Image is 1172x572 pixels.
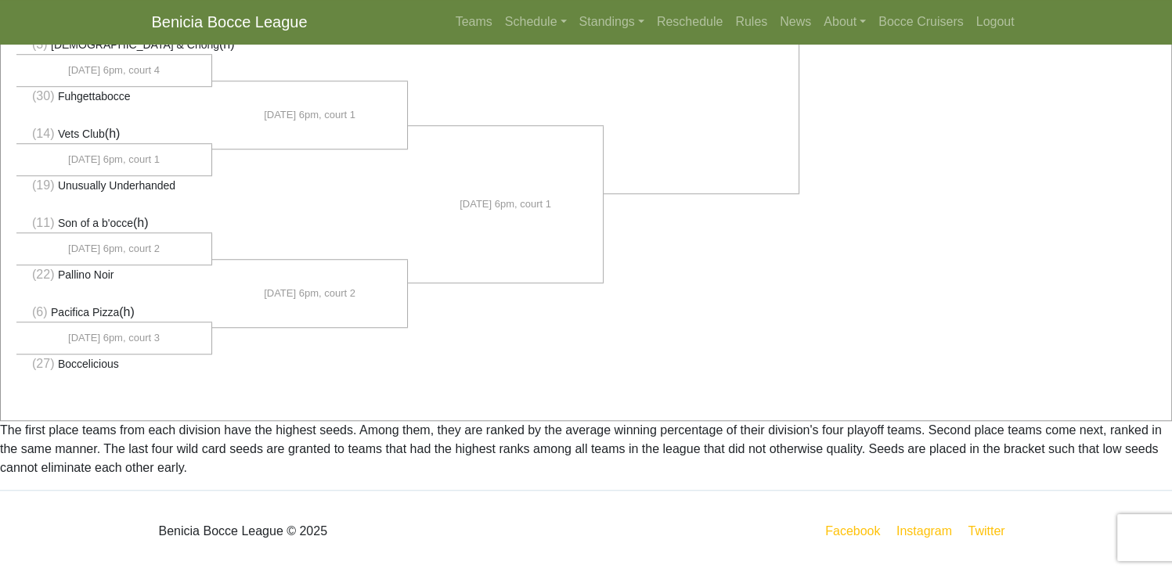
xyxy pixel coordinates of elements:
span: Unusually Underhanded [58,179,175,192]
span: Pallino Noir [58,268,114,281]
span: (27) [32,357,54,370]
span: [DATE] 6pm, court 1 [460,196,551,212]
li: (h) [16,124,212,144]
span: [DATE] 6pm, court 3 [68,330,160,346]
a: Logout [970,6,1021,38]
a: Facebook [822,521,883,541]
a: Reschedule [651,6,730,38]
a: Teams [449,6,499,38]
a: Instagram [893,521,955,541]
li: (h) [16,35,212,55]
span: Fuhgettabocce [58,90,131,103]
a: Standings [573,6,651,38]
span: (22) [32,268,54,281]
a: Bocce Cruisers [872,6,969,38]
a: Rules [729,6,774,38]
span: [DATE] 6pm, court 2 [264,286,355,301]
span: [DATE] 6pm, court 4 [68,63,160,78]
span: Vets Club [58,128,105,140]
span: [DEMOGRAPHIC_DATA] & Chong [51,38,219,51]
span: Pacifica Pizza [51,306,119,318]
span: (19) [32,178,54,192]
a: News [774,6,817,38]
span: (3) [32,38,48,51]
a: Benicia Bocce League [152,6,308,38]
a: About [817,6,872,38]
span: (6) [32,305,48,318]
span: (14) [32,127,54,140]
span: Boccelicious [58,358,119,370]
div: Benicia Bocce League © 2025 [140,503,586,559]
span: [DATE] 6pm, court 2 [68,241,160,257]
span: Son of a b'occe [58,217,133,229]
span: (11) [32,216,54,229]
a: Schedule [499,6,573,38]
li: (h) [16,303,212,322]
span: [DATE] 6pm, court 1 [68,152,160,167]
span: (30) [32,89,54,103]
a: Twitter [965,521,1017,541]
li: (h) [16,214,212,233]
span: [DATE] 6pm, court 1 [264,107,355,123]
